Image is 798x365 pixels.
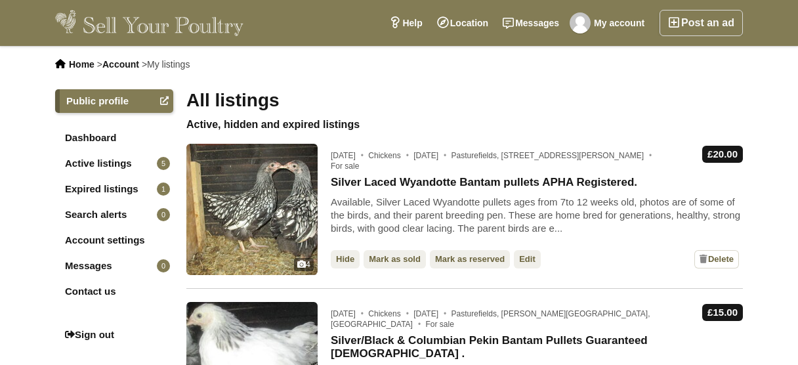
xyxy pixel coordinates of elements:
a: 4 [186,144,318,275]
span: [DATE] [331,309,366,318]
span: [DATE] [413,151,449,160]
img: Sell Your Poultry [55,10,243,36]
a: Sign out [55,323,173,347]
a: Help [382,10,429,36]
a: Location [430,10,495,36]
a: Hide [331,250,360,268]
a: Post an ad [660,10,743,36]
div: £20.00 [702,146,743,163]
span: Chickens [368,151,411,160]
a: Mark as sold [364,250,426,268]
span: For sale [425,320,453,329]
div: £15.00 [702,304,743,321]
a: Active listings5 [55,152,173,175]
a: Home [69,59,94,70]
span: 0 [157,259,170,272]
div: 4 [294,258,314,271]
a: My account [566,10,652,36]
h1: All listings [186,89,743,112]
img: Silver Laced Wyandotte Bantam pullets APHA Registered. [186,144,318,275]
span: My listings [147,59,190,70]
a: Messages [495,10,566,36]
span: Pasturefields, [PERSON_NAME][GEOGRAPHIC_DATA], [GEOGRAPHIC_DATA] [331,309,650,329]
li: > [142,59,190,70]
a: Mark as reserved [430,250,510,268]
a: Messages0 [55,254,173,278]
span: 5 [157,157,170,170]
a: Dashboard [55,126,173,150]
a: Delete [694,250,739,268]
a: Silver/Black & Columbian Pekin Bantam Pullets Guaranteed [DEMOGRAPHIC_DATA] . [331,334,743,361]
a: Silver Laced Wyandotte Bantam pullets APHA Registered. [331,176,637,189]
span: Chickens [368,309,411,318]
span: Pasturefields, [STREET_ADDRESS][PERSON_NAME] [451,151,655,160]
a: Account settings [55,228,173,252]
img: Carol Connor [570,12,591,33]
a: Public profile [55,89,173,113]
span: [DATE] [331,151,366,160]
h2: Active, hidden and expired listings [186,118,743,131]
a: Contact us [55,280,173,303]
span: 1 [157,182,170,196]
span: 0 [157,208,170,221]
span: For sale [331,161,359,171]
a: Account [102,59,139,70]
a: Expired listings1 [55,177,173,201]
div: Available, Silver Laced Wyandotte pullets ages from 7to 12 weeks old, photos are of some of the b... [331,196,743,235]
a: Edit [514,250,541,268]
a: Search alerts0 [55,203,173,226]
span: [DATE] [413,309,449,318]
li: > [97,59,139,70]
